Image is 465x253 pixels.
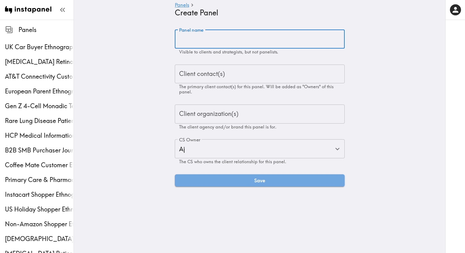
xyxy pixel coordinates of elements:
[179,136,200,143] label: CS Owner
[18,26,74,34] span: Panels
[5,131,74,140] span: HCP Medical Information Study
[5,190,74,199] span: Instacart Shopper Ethnography
[5,205,74,214] span: US Holiday Shopper Ethnography
[5,57,74,66] span: [MEDICAL_DATA] Retina specialist Study
[179,159,286,164] span: The CS who owns the client relationship for this panel.
[175,8,340,17] h4: Create Panel
[5,43,74,51] span: UK Car Buyer Ethnography
[5,87,74,96] span: European Parent Ethnography
[5,72,74,81] span: AT&T Connectivity Customer Ethnography
[175,174,345,187] button: Save
[5,235,74,243] div: Male Prostate Cancer Screening Ethnography
[5,102,74,110] span: Gen Z 4-Cell Monadic Testing
[179,27,204,34] label: Panel name
[5,176,74,184] span: Primary Care & Pharmacy Service Customer Ethnography
[333,144,342,154] button: Open
[5,235,74,243] span: [DEMOGRAPHIC_DATA] [MEDICAL_DATA] Screening Ethnography
[5,146,74,155] span: B2B SMB Purchaser Journey Study
[175,2,189,8] a: Panels
[5,161,74,169] span: Coffee Mate Customer Ethnography
[5,220,74,228] span: Non-Amazon Shopper Ethnography
[179,49,278,55] span: Visible to clients and strategists, but not panelists.
[179,84,334,95] span: The primary client contact(s) for this panel. Will be added as "Owners" of this panel.
[5,57,74,66] div: Macular Telangiectasia Retina specialist Study
[5,117,74,125] span: Rare Lung Disease Patient Ethnography
[179,124,276,130] span: The client agency and/or brand this panel is for.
